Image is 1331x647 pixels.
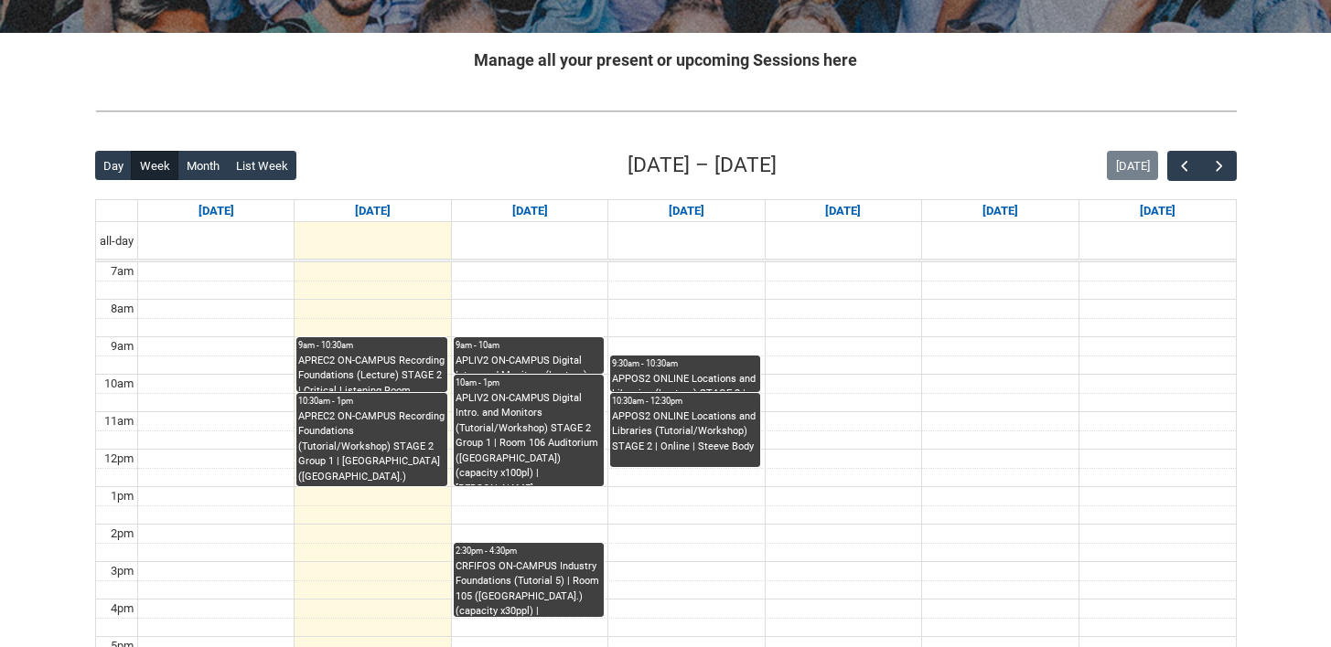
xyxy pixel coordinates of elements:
[509,200,552,222] a: Go to October 7, 2025
[107,525,137,543] div: 2pm
[298,409,445,486] div: APREC2 ON-CAMPUS Recording Foundations (Tutorial/Workshop) STAGE 2 Group 1 | [GEOGRAPHIC_DATA] ([...
[612,395,758,408] div: 10:30am - 12:30pm
[107,300,137,318] div: 8am
[298,339,445,352] div: 9am - 10:30am
[456,559,602,617] div: CRFIFOS ON-CAMPUS Industry Foundations (Tutorial 5) | Room 105 ([GEOGRAPHIC_DATA].) (capacity x30...
[177,151,228,180] button: Month
[298,395,445,408] div: 10:30am - 1pm
[1136,200,1179,222] a: Go to October 11, 2025
[107,337,137,355] div: 9am
[101,412,137,430] div: 11am
[131,151,178,180] button: Week
[1167,151,1202,181] button: Previous Week
[107,487,137,505] div: 1pm
[665,200,708,222] a: Go to October 8, 2025
[456,391,602,486] div: APLIV2 ON-CAMPUS Digital Intro. and Monitors (Tutorial/Workshop) STAGE 2 Group 1 | Room 106 Audit...
[628,150,777,181] h2: [DATE] – [DATE]
[456,339,602,352] div: 9am - 10am
[195,200,238,222] a: Go to October 5, 2025
[95,101,1237,121] img: REDU_GREY_LINE
[298,354,445,392] div: APREC2 ON-CAMPUS Recording Foundations (Lecture) STAGE 2 | Critical Listening Room ([GEOGRAPHIC_D...
[101,450,137,468] div: 12pm
[821,200,864,222] a: Go to October 9, 2025
[1201,151,1236,181] button: Next Week
[456,377,602,389] div: 10am - 1pm
[1107,151,1158,180] button: [DATE]
[96,232,137,250] span: all-day
[107,262,137,281] div: 7am
[456,354,602,374] div: APLIV2 ON-CAMPUS Digital Intro. and Monitors (Lecture) STAGE 2 | Room 106 Auditorium ([GEOGRAPHIC...
[95,48,1237,72] h2: Manage all your present or upcoming Sessions here
[351,200,394,222] a: Go to October 6, 2025
[107,562,137,580] div: 3pm
[456,545,602,557] div: 2:30pm - 4:30pm
[979,200,1022,222] a: Go to October 10, 2025
[227,151,296,180] button: List Week
[107,599,137,618] div: 4pm
[95,151,133,180] button: Day
[101,375,137,393] div: 10am
[612,409,758,455] div: APPOS2 ONLINE Locations and Libraries (Tutorial/Workshop) STAGE 2 | Online | Steeve Body
[612,357,758,370] div: 9:30am - 10:30am
[612,372,758,392] div: APPOS2 ONLINE Locations and Libraries (Lecture) STAGE 2 | Online | Steeve Body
